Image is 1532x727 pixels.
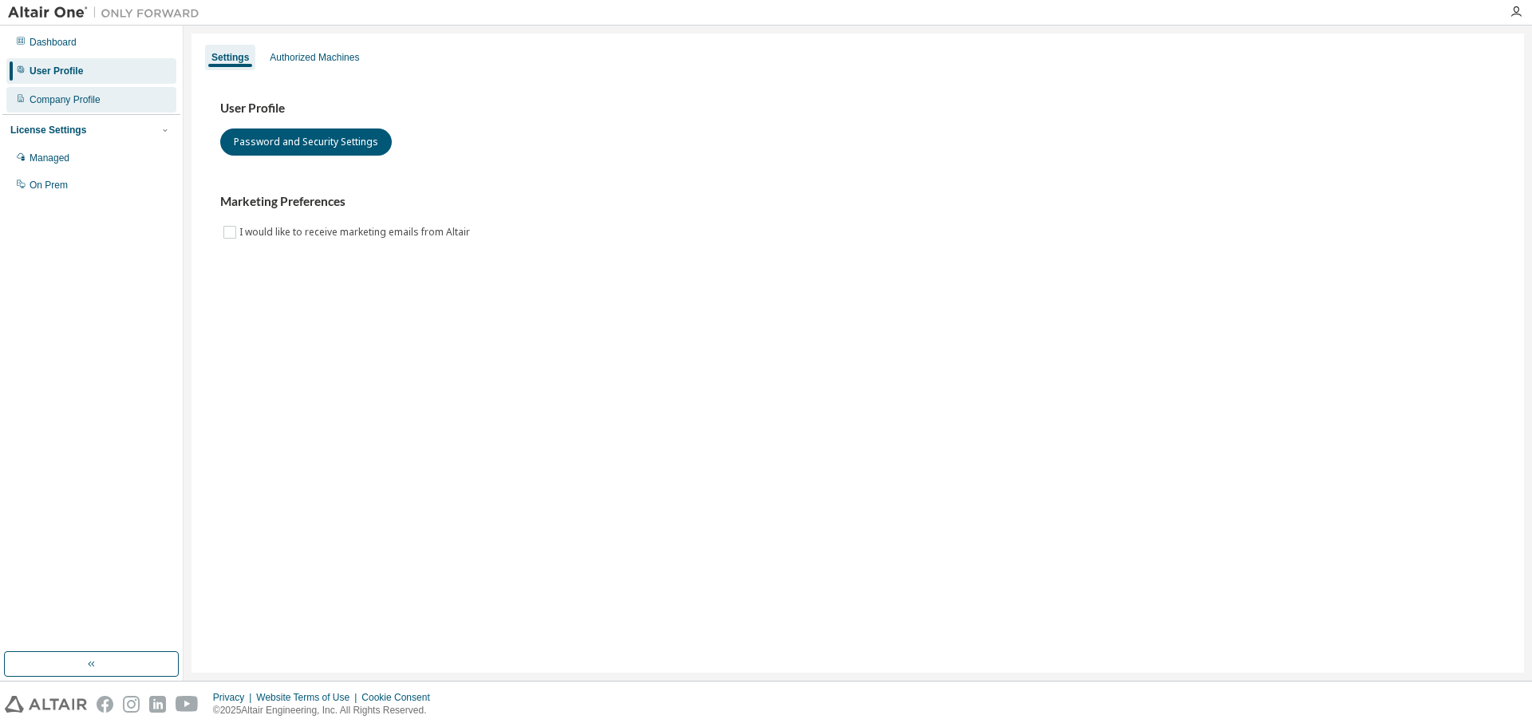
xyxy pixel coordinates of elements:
div: Settings [211,51,249,64]
div: Privacy [213,691,256,704]
div: Dashboard [30,36,77,49]
div: User Profile [30,65,83,77]
div: License Settings [10,124,86,136]
h3: Marketing Preferences [220,194,1495,210]
div: On Prem [30,179,68,192]
div: Company Profile [30,93,101,106]
img: altair_logo.svg [5,696,87,713]
button: Password and Security Settings [220,128,392,156]
img: instagram.svg [123,696,140,713]
div: Managed [30,152,69,164]
img: Altair One [8,5,207,21]
img: facebook.svg [97,696,113,713]
div: Cookie Consent [361,691,439,704]
p: © 2025 Altair Engineering, Inc. All Rights Reserved. [213,704,440,717]
img: youtube.svg [176,696,199,713]
div: Authorized Machines [270,51,359,64]
h3: User Profile [220,101,1495,117]
div: Website Terms of Use [256,691,361,704]
label: I would like to receive marketing emails from Altair [239,223,473,242]
img: linkedin.svg [149,696,166,713]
